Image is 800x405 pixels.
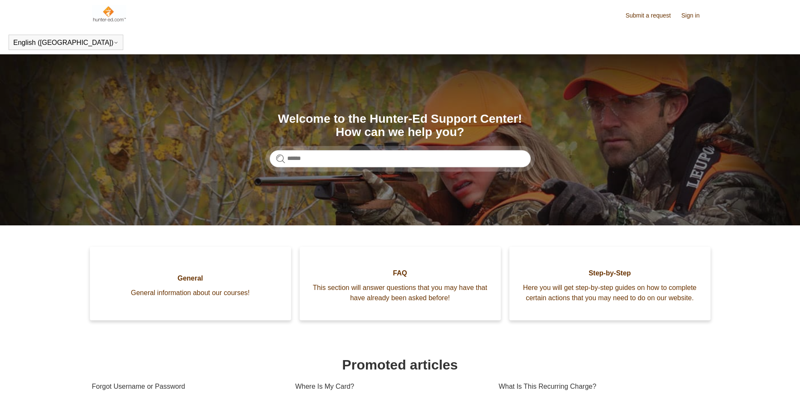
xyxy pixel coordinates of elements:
[295,375,486,398] a: Where Is My Card?
[103,288,278,298] span: General information about our courses!
[300,247,501,320] a: FAQ This section will answer questions that you may have that have already been asked before!
[509,247,711,320] a: Step-by-Step Here you will get step-by-step guides on how to complete certain actions that you ma...
[92,5,127,22] img: Hunter-Ed Help Center home page
[270,150,531,167] input: Search
[90,247,291,320] a: General General information about our courses!
[522,268,698,278] span: Step-by-Step
[312,268,488,278] span: FAQ
[745,376,794,399] div: Chat Support
[270,112,531,139] h1: Welcome to the Hunter-Ed Support Center! How can we help you?
[92,375,283,398] a: Forgot Username or Password
[92,355,708,375] h1: Promoted articles
[681,11,708,20] a: Sign in
[312,283,488,303] span: This section will answer questions that you may have that have already been asked before!
[625,11,679,20] a: Submit a request
[103,273,278,284] span: General
[13,39,119,47] button: English ([GEOGRAPHIC_DATA])
[522,283,698,303] span: Here you will get step-by-step guides on how to complete certain actions that you may need to do ...
[499,375,702,398] a: What Is This Recurring Charge?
